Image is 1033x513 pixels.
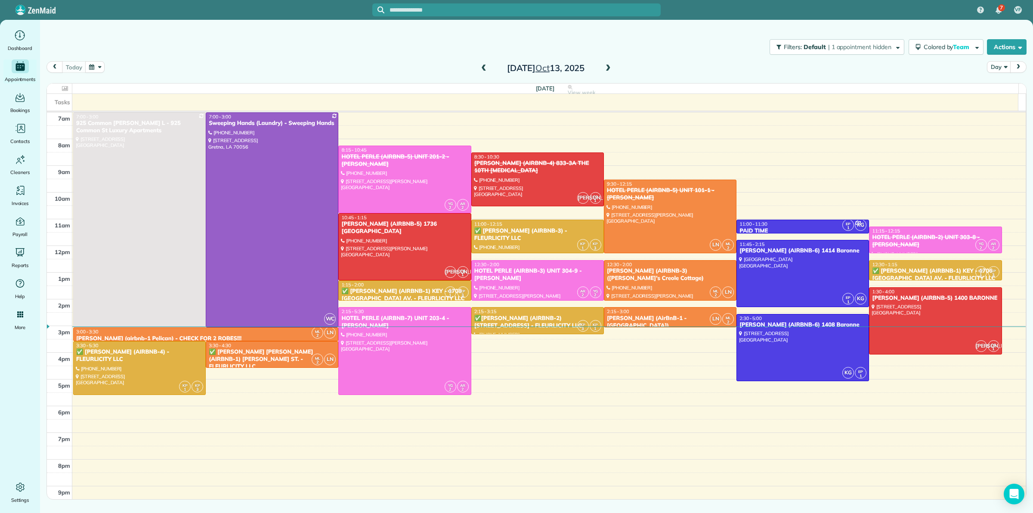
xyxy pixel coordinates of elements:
[324,354,336,365] span: LN
[580,322,585,327] span: KP
[580,241,585,246] span: KP
[55,222,70,229] span: 11am
[76,114,99,120] span: 7:00 - 3:00
[341,315,468,330] div: HOTEL PERLE (AIRBNB-7) UNIT 203-4 - [PERSON_NAME]
[372,6,384,13] button: Focus search
[978,268,984,273] span: KP
[590,244,601,252] small: 3
[324,327,336,339] span: LN
[975,340,987,352] span: [PERSON_NAME]
[55,249,70,255] span: 12pm
[858,369,863,374] span: EP
[315,329,320,334] span: ML
[179,386,190,394] small: 1
[448,201,453,206] span: YG
[474,154,499,160] span: 8:30 - 10:30
[578,291,588,299] small: 2
[872,228,900,234] span: 11:15 - 12:15
[3,277,37,301] a: Help
[58,329,70,336] span: 3pm
[76,348,203,363] div: ✅ [PERSON_NAME] (AIRBNB-4) - FLEURLICITY LLC
[872,295,999,302] div: [PERSON_NAME] (AIRBNB-5) 1400 BARONNE
[445,204,456,212] small: 2
[10,106,30,115] span: Bookings
[341,215,366,221] span: 10:45 - 1:15
[448,289,453,293] span: KP
[3,59,37,84] a: Appointments
[58,435,70,442] span: 7pm
[739,241,764,247] span: 11:45 - 2:15
[12,261,29,270] span: Reports
[448,383,453,388] span: YG
[445,386,456,394] small: 2
[76,342,99,348] span: 3:30 - 5:30
[12,199,29,208] span: Invoices
[739,315,762,321] span: 2:30 - 5:00
[578,325,588,333] small: 3
[590,325,601,333] small: 1
[445,266,456,278] span: [PERSON_NAME]
[3,121,37,146] a: Contacts
[474,308,497,314] span: 2:15 - 3:15
[182,383,188,388] span: KP
[3,152,37,177] a: Cleaners
[1015,6,1021,13] span: VF
[3,215,37,239] a: Payroll
[606,267,734,282] div: [PERSON_NAME] (AIRBNB-3) ([PERSON_NAME]'s Creole Cottage)
[979,241,984,246] span: YG
[578,244,588,252] small: 1
[11,496,29,504] span: Settings
[988,271,999,279] small: 3
[341,153,468,168] div: HOTEL PERLE (AIRBNB-5) UNIT 201-2 - [PERSON_NAME]
[460,201,465,206] span: AR
[10,168,30,177] span: Cleaners
[474,160,601,174] div: [PERSON_NAME] (AIRBNB-4) 833-3A THE 10TH [MEDICAL_DATA]
[577,192,589,204] span: [PERSON_NAME]
[58,409,70,416] span: 6pm
[1010,61,1027,73] button: next
[846,221,851,226] span: EP
[568,89,595,96] span: View week
[341,221,468,235] div: [PERSON_NAME] (AIRBNB-5) 1736 [GEOGRAPHIC_DATA]
[58,275,70,282] span: 1pm
[76,329,99,335] span: 3:00 - 3:30
[607,261,632,267] span: 12:30 - 2:00
[341,308,364,314] span: 2:15 - 5:30
[208,120,336,127] div: Sweeping Hands (Laundry) - Sweeping Hands
[607,181,632,187] span: 9:30 - 12:15
[872,261,897,267] span: 12:30 - 1:15
[988,244,999,252] small: 2
[991,268,996,273] span: KP
[765,39,904,55] a: Filters: Default | 1 appointment hidden
[846,295,851,300] span: EP
[843,224,854,232] small: 1
[855,293,866,305] span: KG
[209,342,231,348] span: 3:30 - 4:30
[5,75,36,84] span: Appointments
[580,289,585,293] span: AR
[855,372,866,380] small: 1
[474,261,499,267] span: 12:30 - 2:00
[713,289,718,293] span: ML
[1000,4,1003,11] span: 7
[739,221,767,227] span: 11:00 - 11:30
[458,386,468,394] small: 2
[828,43,891,51] span: | 1 appointment hidden
[872,267,999,282] div: ✅ [PERSON_NAME] (AIRBNB-1) KEY - 1706 [GEOGRAPHIC_DATA] AV. - FLEURLICITY LLC
[10,137,30,146] span: Contacts
[195,383,200,388] span: KP
[843,298,854,306] small: 1
[726,315,731,320] span: ML
[990,1,1008,20] div: 7 unread notifications
[474,221,502,227] span: 11:00 - 12:15
[987,61,1011,73] button: Day
[590,197,601,205] small: 1
[991,342,996,347] span: CG
[445,291,456,299] small: 1
[3,28,37,53] a: Dashboard
[58,142,70,149] span: 8am
[842,367,854,379] span: KG
[474,315,601,330] div: ✅[PERSON_NAME] (AIRBNB-2) [STREET_ADDRESS] - FLEURLICITY LLC
[58,462,70,469] span: 8pm
[46,61,63,73] button: prev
